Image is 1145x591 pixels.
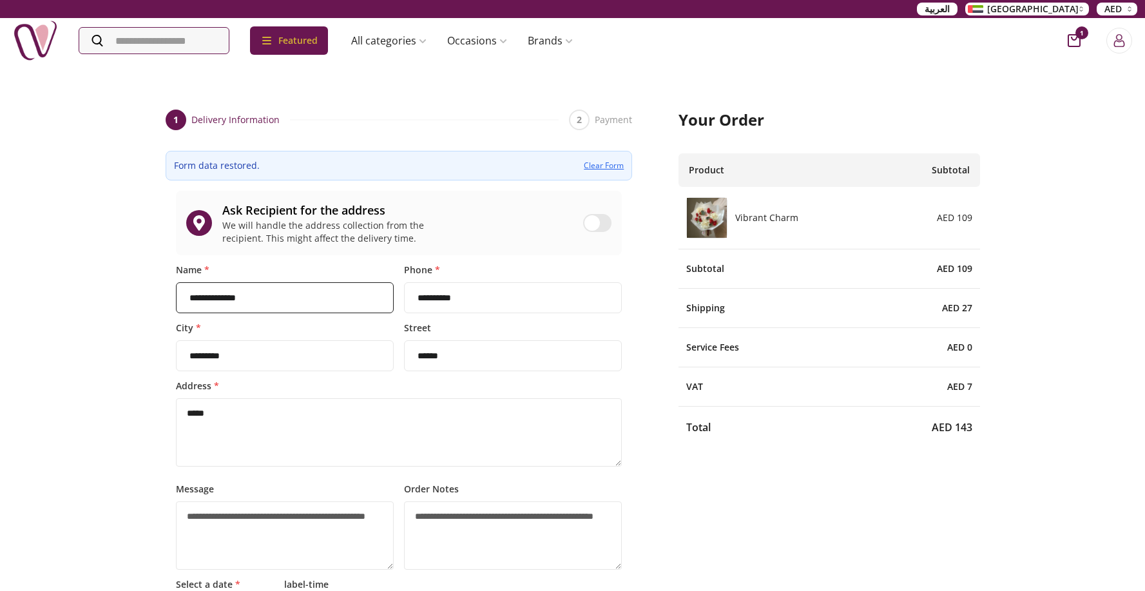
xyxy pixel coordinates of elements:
label: Address [176,382,622,391]
label: Order Notes [404,485,622,494]
span: 1 [1075,26,1088,39]
button: cart-button [1068,34,1081,47]
label: Phone [404,266,622,275]
button: Login [1106,28,1132,53]
a: Brands [517,28,583,53]
a: Occasions [437,28,517,53]
div: Featured [250,26,328,55]
img: 1736577644977.jpg [687,198,727,238]
span: Product [689,164,724,177]
label: Name [176,266,394,275]
button: 2Payment [569,110,632,130]
div: 2 [569,110,590,130]
h6: Vibrant Charm [727,211,798,224]
div: Total [678,407,979,435]
div: We will handle the address collection from the recipient. This might affect the delivery time. [222,219,433,245]
div: Shipping [678,289,979,328]
input: Search [79,28,229,53]
button: AED [1097,3,1137,15]
div: VAT [678,367,979,407]
div: 1 [166,110,186,130]
label: Message [176,485,394,494]
span: Delivery Information [191,113,280,126]
button: [GEOGRAPHIC_DATA] [965,3,1089,15]
span: Payment [595,113,632,126]
img: Nigwa-uae-gifts [13,18,58,63]
button: 1Delivery Information [166,110,280,130]
span: AED 0 [947,341,972,354]
span: AED 27 [942,302,972,315]
div: AED 109 [932,211,972,224]
span: Form data restored. [174,159,260,172]
label: label-time [284,580,622,589]
div: Subtotal [678,249,979,289]
button: Clear Form [584,160,624,171]
img: Arabic_dztd3n.png [968,5,983,13]
label: Street [404,324,622,333]
label: Select a date [176,580,274,589]
span: AED 7 [947,380,972,393]
span: AED [1104,3,1122,15]
span: Subtotal [932,164,970,177]
label: City [176,324,394,333]
div: Ask Recipient for the address [222,201,573,219]
span: AED 109 [937,262,972,275]
span: AED 143 [932,420,972,435]
a: All categories [341,28,437,53]
span: [GEOGRAPHIC_DATA] [987,3,1079,15]
span: العربية [925,3,950,15]
h2: Your Order [678,110,979,130]
div: Service Fees [678,328,979,367]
